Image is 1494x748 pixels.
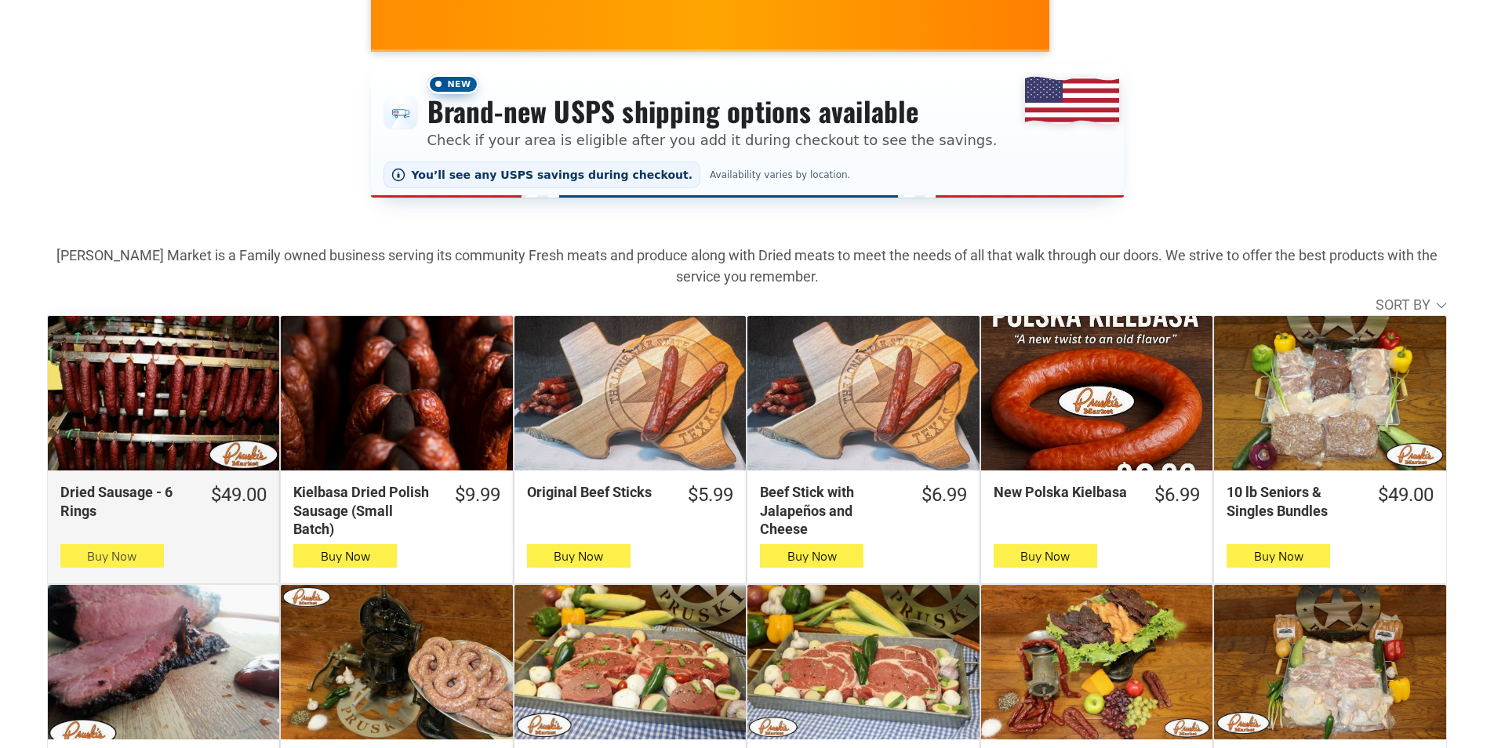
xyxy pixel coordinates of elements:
[760,544,863,568] button: Buy Now
[981,585,1212,739] a: Dried Box
[787,549,837,564] span: Buy Now
[48,316,279,470] a: Dried Sausage - 6 Rings
[527,483,667,501] div: Original Beef Sticks
[747,483,979,538] a: $6.99Beef Stick with Jalapeños and Cheese
[60,544,164,568] button: Buy Now
[981,483,1212,507] a: $6.99New Polska Kielbasa
[1214,483,1445,520] a: $49.0010 lb Seniors & Singles Bundles
[427,129,998,151] p: Check if your area is eligible after you add it during checkout to see the savings.
[1020,549,1070,564] span: Buy Now
[514,316,746,470] a: Original Beef Sticks
[981,316,1212,470] a: New Polska Kielbasa
[371,64,1124,198] div: Shipping options announcement
[1227,544,1330,568] button: Buy Now
[293,544,397,568] button: Buy Now
[211,483,267,507] div: $49.00
[554,549,603,564] span: Buy Now
[514,585,746,739] a: The Ultimate Texas Steak Box
[747,585,979,739] a: 6 – 12 oz Choice Angus Beef Ribeyes
[994,544,1097,568] button: Buy Now
[527,544,631,568] button: Buy Now
[321,549,370,564] span: Buy Now
[1254,549,1303,564] span: Buy Now
[929,3,1238,28] span: [PERSON_NAME] MARKET
[514,483,746,507] a: $5.99Original Beef Sticks
[427,94,998,129] h3: Brand-new USPS shipping options available
[1227,483,1357,520] div: 10 lb Seniors & Singles Bundles
[1214,585,1445,739] a: 20 lbs Bar B Que Bundle
[688,483,733,507] div: $5.99
[1378,483,1434,507] div: $49.00
[760,483,900,538] div: Beef Stick with Jalapeños and Cheese
[921,483,967,507] div: $6.99
[60,483,191,520] div: Dried Sausage - 6 Rings
[747,316,979,470] a: Beef Stick with Jalapeños and Cheese
[48,585,279,739] a: Smoked, Fully Cooked Beef Brisket
[1214,316,1445,470] a: 10 lb Seniors &amp; Singles Bundles
[455,483,500,507] div: $9.99
[427,74,479,94] span: New
[707,169,853,180] span: Availability varies by location.
[281,585,512,739] a: 6 lbs - “Da” Best Fresh Polish Wedding Sausage
[994,483,1134,501] div: New Polska Kielbasa
[87,549,136,564] span: Buy Now
[56,247,1438,285] strong: [PERSON_NAME] Market is a Family owned business serving its community Fresh meats and produce alo...
[48,483,279,520] a: $49.00Dried Sausage - 6 Rings
[1154,483,1200,507] div: $6.99
[412,169,693,181] span: You’ll see any USPS savings during checkout.
[281,316,512,470] a: Kielbasa Dried Polish Sausage (Small Batch)
[293,483,434,538] div: Kielbasa Dried Polish Sausage (Small Batch)
[281,483,512,538] a: $9.99Kielbasa Dried Polish Sausage (Small Batch)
